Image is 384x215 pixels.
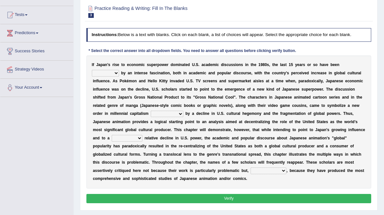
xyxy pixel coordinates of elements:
[189,71,191,75] b: a
[330,71,332,75] b: n
[222,71,224,75] b: p
[183,71,184,75] b: i
[287,71,289,75] b: s
[324,71,327,75] b: e
[171,63,173,67] b: d
[235,63,236,67] b: i
[235,79,237,83] b: e
[132,79,134,83] b: o
[165,63,167,67] b: e
[295,63,297,67] b: y
[338,71,340,75] b: o
[301,71,302,75] b: i
[213,79,215,83] b: n
[260,63,263,67] b: 9
[348,71,350,75] b: c
[114,63,115,67] b: i
[293,71,296,75] b: e
[291,63,293,67] b: 5
[185,63,188,67] b: e
[0,61,73,77] a: Strategy Videos
[254,63,256,67] b: e
[217,71,220,75] b: p
[105,79,108,83] b: c
[93,63,94,67] b: f
[179,63,180,67] b: i
[263,63,265,67] b: 8
[285,79,288,83] b: w
[92,32,118,37] b: Instructions:
[192,63,195,67] b: U
[276,63,278,67] b: e
[224,63,227,67] b: s
[134,79,137,83] b: n
[157,71,158,75] b: i
[272,63,274,67] b: t
[173,79,175,83] b: v
[315,71,317,75] b: c
[233,71,236,75] b: d
[349,71,352,75] b: u
[318,71,320,75] b: e
[164,79,165,83] b: t
[173,63,175,67] b: o
[163,79,164,83] b: t
[127,79,129,83] b: é
[164,71,165,75] b: i
[210,63,212,67] b: e
[150,71,151,75] b: f
[151,71,153,75] b: a
[198,79,201,83] b: V
[171,79,173,83] b: n
[184,71,187,75] b: n
[209,79,211,83] b: e
[143,63,145,67] b: c
[117,63,119,67] b: e
[163,71,164,75] b: t
[342,71,344,75] b: a
[175,71,178,75] b: o
[191,71,193,75] b: c
[245,79,248,83] b: k
[224,71,227,75] b: u
[207,79,209,83] b: r
[212,63,216,67] b: m
[170,71,171,75] b: ,
[282,71,284,75] b: r
[160,63,162,67] b: o
[180,79,182,83] b: e
[165,79,168,83] b: y
[267,63,269,67] b: s
[279,71,281,75] b: n
[138,63,142,67] b: m
[115,63,117,67] b: s
[320,71,322,75] b: a
[141,63,142,67] b: i
[276,79,277,83] b: t
[272,71,274,75] b: c
[211,79,213,83] b: e
[311,71,312,75] b: i
[195,63,196,67] b: .
[0,79,73,95] a: Your Account
[167,71,170,75] b: n
[358,71,360,75] b: a
[203,71,204,75] b: i
[271,79,274,83] b: a
[196,79,198,83] b: T
[173,71,175,75] b: b
[254,71,257,75] b: w
[180,63,182,67] b: n
[216,63,217,67] b: i
[228,63,231,67] b: u
[289,79,291,83] b: h
[165,71,167,75] b: o
[239,71,241,75] b: c
[333,63,335,67] b: e
[297,71,299,75] b: c
[86,48,299,54] div: * Select the correct answer into all dropdown fields. You need to answer all questions before cli...
[299,63,301,67] b: a
[120,79,122,83] b: P
[124,71,126,75] b: y
[131,63,133,67] b: o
